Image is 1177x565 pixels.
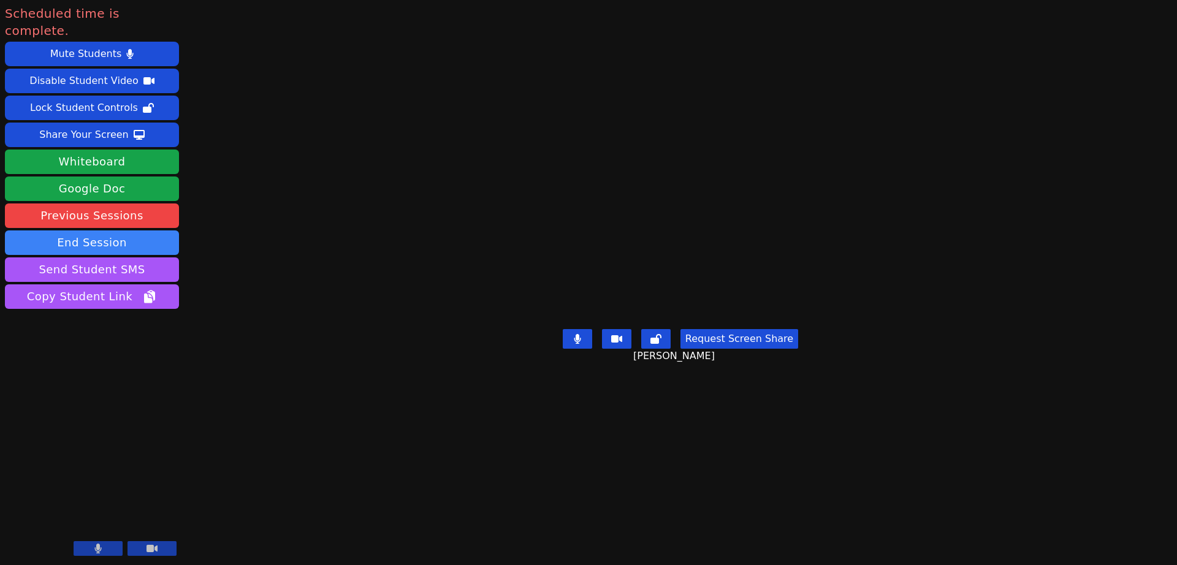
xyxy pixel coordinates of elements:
[5,123,179,147] button: Share Your Screen
[30,98,138,118] div: Lock Student Controls
[5,203,179,228] a: Previous Sessions
[27,288,157,305] span: Copy Student Link
[5,150,179,174] button: Whiteboard
[50,44,121,64] div: Mute Students
[5,257,179,282] button: Send Student SMS
[39,125,129,145] div: Share Your Screen
[5,284,179,309] button: Copy Student Link
[5,42,179,66] button: Mute Students
[5,176,179,201] a: Google Doc
[5,230,179,255] button: End Session
[5,96,179,120] button: Lock Student Controls
[633,349,718,363] span: [PERSON_NAME]
[29,71,138,91] div: Disable Student Video
[5,5,179,39] span: Scheduled time is complete.
[680,329,798,349] button: Request Screen Share
[5,69,179,93] button: Disable Student Video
